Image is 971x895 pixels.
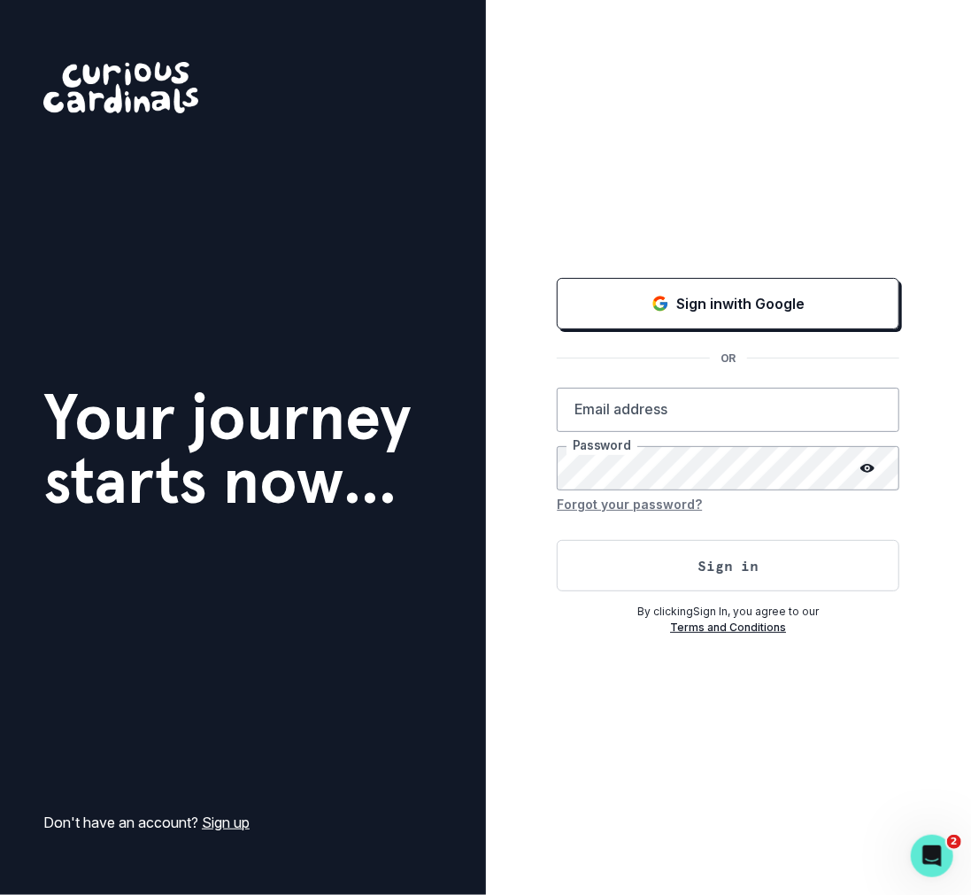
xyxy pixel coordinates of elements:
[947,835,961,849] span: 2
[911,835,953,877] iframe: Intercom live chat
[670,621,786,634] a: Terms and Conditions
[710,351,747,366] p: OR
[557,540,899,591] button: Sign in
[557,604,899,620] p: By clicking Sign In , you agree to our
[557,490,702,519] button: Forgot your password?
[43,62,198,113] img: Curious Cardinals Logo
[676,293,805,314] p: Sign in with Google
[43,385,412,513] h1: Your journey starts now...
[202,814,250,831] a: Sign up
[557,278,899,329] button: Sign in with Google (GSuite)
[43,812,250,833] p: Don't have an account?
